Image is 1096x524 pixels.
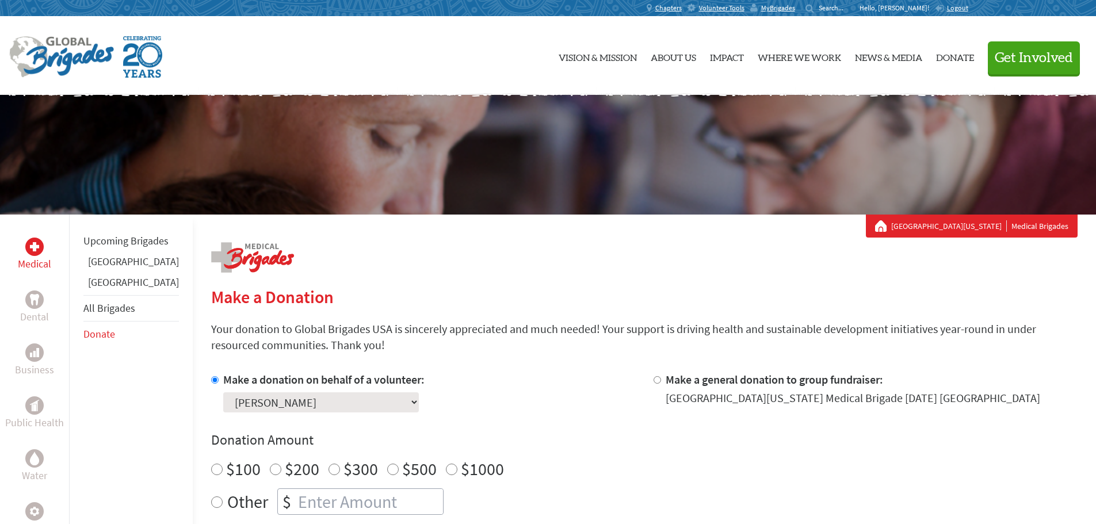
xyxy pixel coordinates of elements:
[25,502,44,521] div: Engineering
[25,238,44,256] div: Medical
[5,415,64,431] p: Public Health
[226,458,261,480] label: $100
[5,396,64,431] a: Public HealthPublic Health
[18,238,51,272] a: MedicalMedical
[710,26,744,86] a: Impact
[83,295,179,322] li: All Brigades
[25,343,44,362] div: Business
[123,36,162,78] img: Global Brigades Celebrating 20 Years
[855,26,922,86] a: News & Media
[988,41,1080,74] button: Get Involved
[30,452,39,465] img: Water
[211,286,1078,307] h2: Make a Donation
[18,256,51,272] p: Medical
[761,3,795,13] span: MyBrigades
[30,242,39,251] img: Medical
[211,242,294,273] img: logo-medical.png
[22,449,47,484] a: WaterWater
[935,3,968,13] a: Logout
[211,431,1078,449] h4: Donation Amount
[88,276,179,289] a: [GEOGRAPHIC_DATA]
[20,290,49,325] a: DentalDental
[936,26,974,86] a: Donate
[30,400,39,411] img: Public Health
[559,26,637,86] a: Vision & Mission
[15,362,54,378] p: Business
[83,274,179,295] li: Guatemala
[666,390,1040,406] div: [GEOGRAPHIC_DATA][US_STATE] Medical Brigade [DATE] [GEOGRAPHIC_DATA]
[666,372,883,387] label: Make a general donation to group fundraiser:
[22,468,47,484] p: Water
[223,372,425,387] label: Make a donation on behalf of a volunteer:
[83,254,179,274] li: Ghana
[343,458,378,480] label: $300
[655,3,682,13] span: Chapters
[83,228,179,254] li: Upcoming Brigades
[947,3,968,12] span: Logout
[227,488,268,515] label: Other
[30,294,39,305] img: Dental
[83,327,115,341] a: Donate
[995,51,1073,65] span: Get Involved
[9,36,114,78] img: Global Brigades Logo
[699,3,744,13] span: Volunteer Tools
[25,396,44,415] div: Public Health
[83,322,179,347] li: Donate
[278,489,296,514] div: $
[285,458,319,480] label: $200
[20,309,49,325] p: Dental
[402,458,437,480] label: $500
[83,301,135,315] a: All Brigades
[211,321,1078,353] p: Your donation to Global Brigades USA is sincerely appreciated and much needed! Your support is dr...
[651,26,696,86] a: About Us
[88,255,179,268] a: [GEOGRAPHIC_DATA]
[296,489,443,514] input: Enter Amount
[860,3,935,13] p: Hello, [PERSON_NAME]!
[891,220,1007,232] a: [GEOGRAPHIC_DATA][US_STATE]
[25,449,44,468] div: Water
[83,234,169,247] a: Upcoming Brigades
[15,343,54,378] a: BusinessBusiness
[758,26,841,86] a: Where We Work
[461,458,504,480] label: $1000
[25,290,44,309] div: Dental
[819,3,851,12] input: Search...
[30,507,39,516] img: Engineering
[30,348,39,357] img: Business
[875,220,1068,232] div: Medical Brigades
